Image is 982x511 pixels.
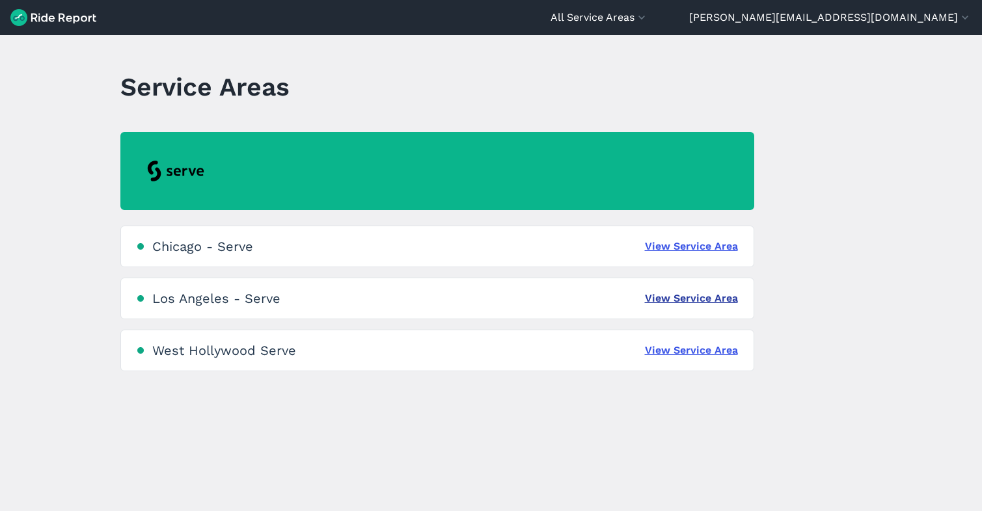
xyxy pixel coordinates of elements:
a: View Service Area [645,343,738,358]
h1: Service Areas [120,69,290,105]
img: Serve Robotics [136,153,215,189]
div: West Hollywood Serve [152,343,296,358]
a: View Service Area [645,239,738,254]
a: View Service Area [645,291,738,306]
div: Los Angeles - Serve [152,291,280,306]
div: Chicago - Serve [152,239,253,254]
img: Ride Report [10,9,96,26]
button: [PERSON_NAME][EMAIL_ADDRESS][DOMAIN_NAME] [689,10,972,25]
button: All Service Areas [551,10,648,25]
